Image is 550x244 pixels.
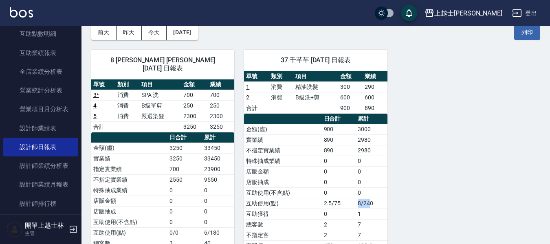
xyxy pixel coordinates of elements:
[202,174,234,185] td: 9550
[202,143,234,153] td: 33450
[246,94,249,101] a: 2
[91,185,167,196] td: 特殊抽成業績
[208,79,234,90] th: 業績
[91,206,167,217] td: 店販抽成
[93,113,97,119] a: 5
[202,217,234,227] td: 0
[356,156,387,166] td: 0
[91,79,234,132] table: a dense table
[363,71,387,82] th: 業績
[322,166,356,177] td: 0
[91,227,167,238] td: 互助使用(點)
[3,119,78,138] a: 設計師業績表
[91,174,167,185] td: 不指定實業績
[244,177,321,187] td: 店販抽成
[244,134,321,145] td: 實業績
[167,164,202,174] td: 700
[244,71,387,114] table: a dense table
[181,79,208,90] th: 金額
[181,111,208,121] td: 2300
[322,114,356,124] th: 日合計
[139,111,181,121] td: 嚴選染髮
[117,25,142,40] button: 昨天
[3,100,78,119] a: 營業項目月分析表
[7,221,23,237] img: Person
[356,114,387,124] th: 累計
[208,100,234,111] td: 250
[139,79,181,90] th: 項目
[434,8,502,18] div: 上越士[PERSON_NAME]
[509,6,540,21] button: 登出
[363,103,387,113] td: 890
[322,198,356,209] td: 2.5/75
[293,71,338,82] th: 項目
[356,209,387,219] td: 1
[10,7,33,18] img: Logo
[167,196,202,206] td: 0
[202,185,234,196] td: 0
[167,185,202,196] td: 0
[25,230,66,237] p: 主管
[244,209,321,219] td: 互助獲得
[167,174,202,185] td: 2550
[322,187,356,198] td: 0
[139,100,181,111] td: B級單剪
[3,62,78,81] a: 全店業績分析表
[167,227,202,238] td: 0/0
[91,153,167,164] td: 實業績
[293,92,338,103] td: B級洗+剪
[3,138,78,156] a: 設計師日報表
[356,219,387,230] td: 7
[202,164,234,174] td: 23900
[514,25,540,40] button: 列印
[244,71,268,82] th: 單號
[115,90,139,100] td: 消費
[181,121,208,132] td: 3250
[356,198,387,209] td: 8/240
[202,153,234,164] td: 33450
[244,166,321,177] td: 店販金額
[244,124,321,134] td: 金額(虛)
[208,90,234,100] td: 700
[322,156,356,166] td: 0
[202,206,234,217] td: 0
[356,134,387,145] td: 2980
[322,219,356,230] td: 2
[202,196,234,206] td: 0
[244,187,321,198] td: 互助使用(不含點)
[167,217,202,227] td: 0
[322,209,356,219] td: 0
[338,103,363,113] td: 900
[363,92,387,103] td: 600
[167,132,202,143] th: 日合計
[139,90,181,100] td: SPA 洗
[356,145,387,156] td: 2980
[202,132,234,143] th: 累計
[244,198,321,209] td: 互助使用(點)
[356,124,387,134] td: 3000
[401,5,417,21] button: save
[115,79,139,90] th: 類別
[167,206,202,217] td: 0
[421,5,506,22] button: 上越士[PERSON_NAME]
[322,177,356,187] td: 0
[356,166,387,177] td: 0
[167,25,198,40] button: [DATE]
[244,145,321,156] td: 不指定實業績
[322,124,356,134] td: 900
[3,81,78,100] a: 營業統計分析表
[3,156,78,175] a: 設計師業績分析表
[293,81,338,92] td: 精油洗髮
[338,92,363,103] td: 600
[244,156,321,166] td: 特殊抽成業績
[322,145,356,156] td: 890
[269,92,293,103] td: 消費
[3,24,78,43] a: 互助點數明細
[91,121,115,132] td: 合計
[3,213,78,232] a: 商品銷售排行榜
[3,44,78,62] a: 互助業績報表
[91,25,117,40] button: 前天
[356,187,387,198] td: 0
[269,81,293,92] td: 消費
[167,143,202,153] td: 3250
